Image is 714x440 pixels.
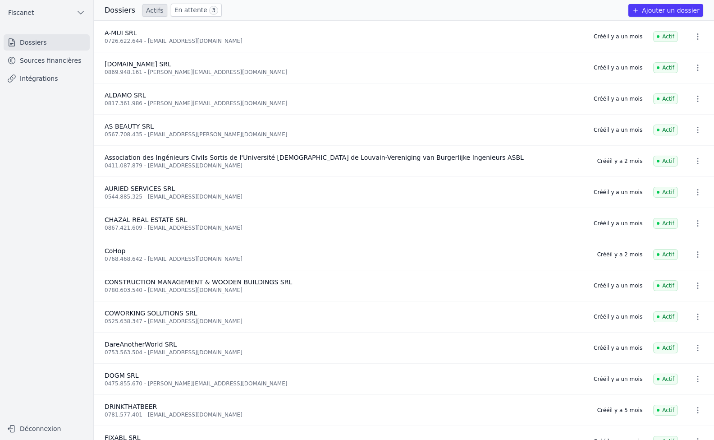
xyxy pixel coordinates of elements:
[105,69,583,76] div: 0869.948.161 - [PERSON_NAME][EMAIL_ADDRESS][DOMAIN_NAME]
[105,100,583,107] div: 0817.361.986 - [PERSON_NAME][EMAIL_ADDRESS][DOMAIN_NAME]
[594,189,642,196] div: Créé il y a un mois
[653,218,678,229] span: Actif
[594,64,642,71] div: Créé il y a un mois
[594,344,642,352] div: Créé il y a un mois
[209,6,218,15] span: 3
[594,126,642,134] div: Créé il y a un mois
[105,224,583,232] div: 0867.421.609 - [EMAIL_ADDRESS][DOMAIN_NAME]
[105,349,583,356] div: 0753.563.504 - [EMAIL_ADDRESS][DOMAIN_NAME]
[4,34,90,51] a: Dossiers
[105,216,188,223] span: CHAZAL REAL ESTATE SRL
[105,278,292,286] span: CONSTRUCTION MANAGEMENT & WOODEN BUILDINGS SRL
[171,4,222,17] a: En attente 3
[105,255,586,263] div: 0768.468.642 - [EMAIL_ADDRESS][DOMAIN_NAME]
[105,287,583,294] div: 0780.603.540 - [EMAIL_ADDRESS][DOMAIN_NAME]
[594,95,642,102] div: Créé il y a un mois
[105,5,135,16] h3: Dossiers
[653,249,678,260] span: Actif
[594,220,642,227] div: Créé il y a un mois
[105,380,583,387] div: 0475.855.670 - [PERSON_NAME][EMAIL_ADDRESS][DOMAIN_NAME]
[628,4,703,17] button: Ajouter un dossier
[4,52,90,69] a: Sources financières
[105,185,175,192] span: AURIED SERVICES SRL
[4,70,90,87] a: Intégrations
[597,251,642,258] div: Créé il y a 2 mois
[653,125,678,135] span: Actif
[597,407,642,414] div: Créé il y a 5 mois
[142,4,167,17] a: Actifs
[653,405,678,416] span: Actif
[597,157,642,165] div: Créé il y a 2 mois
[594,313,642,320] div: Créé il y a un mois
[653,343,678,353] span: Actif
[105,310,197,317] span: COWORKING SOLUTIONS SRL
[4,5,90,20] button: Fiscanet
[105,154,524,161] span: Association des Ingénieurs Civils Sortis de l'Université [DEMOGRAPHIC_DATA] de Louvain-Vereniging...
[105,92,146,99] span: ALDAMO SRL
[105,372,139,379] span: DOGM SRL
[105,193,583,200] div: 0544.885.325 - [EMAIL_ADDRESS][DOMAIN_NAME]
[653,280,678,291] span: Actif
[105,162,586,169] div: 0411.087.879 - [EMAIL_ADDRESS][DOMAIN_NAME]
[105,247,125,255] span: CoHop
[105,411,586,418] div: 0781.577.401 - [EMAIL_ADDRESS][DOMAIN_NAME]
[653,31,678,42] span: Actif
[105,318,583,325] div: 0525.638.347 - [EMAIL_ADDRESS][DOMAIN_NAME]
[653,156,678,167] span: Actif
[105,60,171,68] span: [DOMAIN_NAME] SRL
[594,375,642,383] div: Créé il y a un mois
[105,37,583,45] div: 0726.622.644 - [EMAIL_ADDRESS][DOMAIN_NAME]
[653,93,678,104] span: Actif
[653,374,678,384] span: Actif
[105,123,154,130] span: AS BEAUTY SRL
[653,62,678,73] span: Actif
[594,33,642,40] div: Créé il y a un mois
[105,403,157,410] span: DRINKTHATBEER
[105,341,177,348] span: DareAnotherWorld SRL
[653,311,678,322] span: Actif
[105,29,137,37] span: A-MUI SRL
[594,282,642,289] div: Créé il y a un mois
[105,131,583,138] div: 0567.708.435 - [EMAIL_ADDRESS][PERSON_NAME][DOMAIN_NAME]
[653,187,678,198] span: Actif
[4,421,90,436] button: Déconnexion
[8,8,34,17] span: Fiscanet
